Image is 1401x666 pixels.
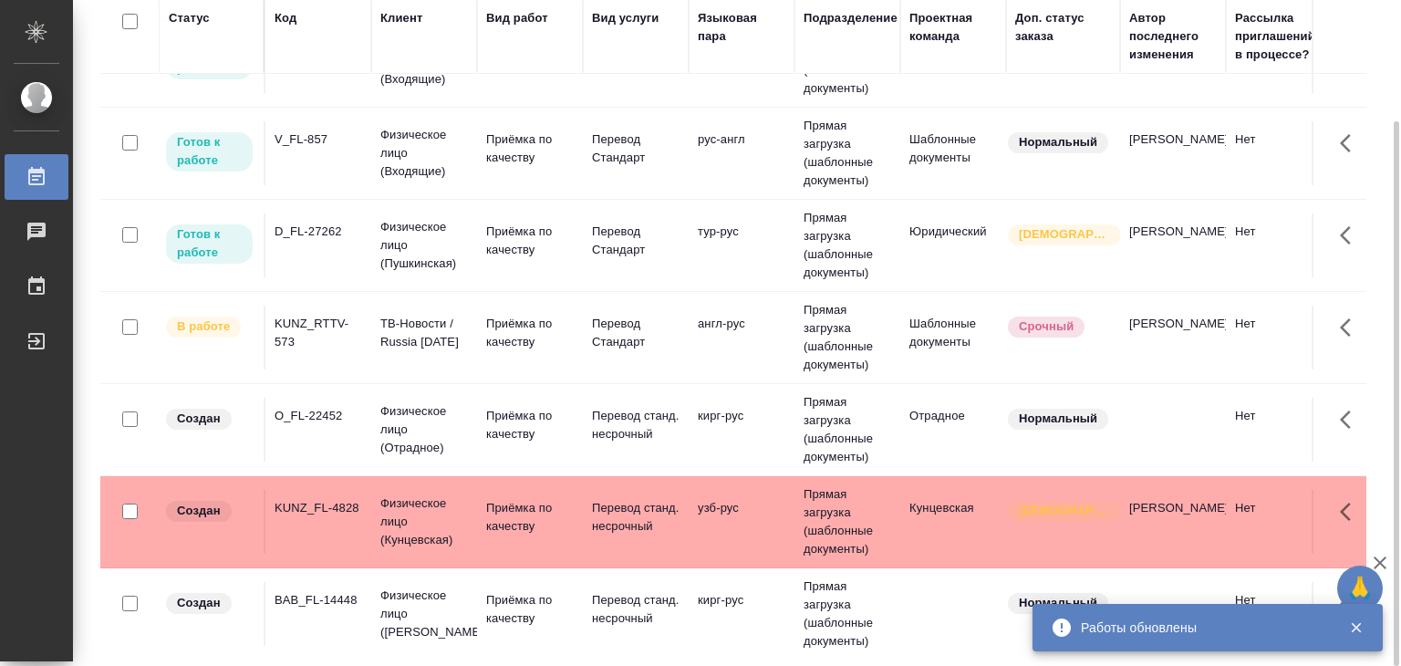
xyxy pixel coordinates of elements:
[486,9,548,27] div: Вид работ
[794,568,900,660] td: Прямая загрузка (шаблонные документы)
[794,200,900,291] td: Прямая загрузка (шаблонные документы)
[275,407,362,425] div: O_FL-22452
[177,317,230,336] p: В работе
[794,384,900,475] td: Прямая загрузка (шаблонные документы)
[164,407,254,432] div: Заказ еще не согласован с клиентом, искать исполнителей рано
[1120,121,1226,185] td: [PERSON_NAME]
[689,490,794,554] td: узб-рус
[1081,619,1322,637] div: Работы обновлены
[689,582,794,646] td: кирг-рус
[1019,594,1097,612] p: Нормальный
[380,218,468,273] p: Физическое лицо (Пушкинская)
[900,213,1006,277] td: Юридический
[689,398,794,462] td: кирг-рус
[592,223,680,259] p: Перевод Стандарт
[486,407,574,443] p: Приёмка по качеству
[380,402,468,457] p: Физическое лицо (Отрадное)
[1226,306,1332,369] td: Нет
[1337,566,1383,611] button: 🙏
[592,315,680,351] p: Перевод Стандарт
[592,591,680,628] p: Перевод станд. несрочный
[1226,398,1332,462] td: Нет
[1329,490,1373,534] button: Здесь прячутся важные кнопки
[486,315,574,351] p: Приёмка по качеству
[1120,490,1226,554] td: [PERSON_NAME]
[592,407,680,443] p: Перевод станд. несрочный
[900,306,1006,369] td: Шаблонные документы
[169,9,210,27] div: Статус
[1235,9,1323,64] div: Рассылка приглашений в процессе?
[592,130,680,167] p: Перевод Стандарт
[804,9,898,27] div: Подразделение
[1344,569,1375,608] span: 🙏
[164,499,254,524] div: Заказ еще не согласован с клиентом, искать исполнителей рано
[275,9,296,27] div: Код
[794,108,900,199] td: Прямая загрузка (шаблонные документы)
[275,315,362,351] div: KUNZ_RTTV-573
[1129,9,1217,64] div: Автор последнего изменения
[900,121,1006,185] td: Шаблонные документы
[1019,410,1097,428] p: Нормальный
[909,9,997,46] div: Проектная команда
[177,410,221,428] p: Создан
[275,223,362,241] div: D_FL-27262
[177,502,221,520] p: Создан
[1015,9,1111,46] div: Доп. статус заказа
[1329,213,1373,257] button: Здесь прячутся важные кнопки
[1120,306,1226,369] td: [PERSON_NAME]
[689,213,794,277] td: тур-рус
[794,292,900,383] td: Прямая загрузка (шаблонные документы)
[275,130,362,149] div: V_FL-857
[900,490,1006,554] td: Кунцевская
[1329,398,1373,442] button: Здесь прячутся важные кнопки
[486,130,574,167] p: Приёмка по качеству
[1337,619,1375,636] button: Закрыть
[164,315,254,339] div: Исполнитель выполняет работу
[380,126,468,181] p: Физическое лицо (Входящие)
[380,494,468,549] p: Физическое лицо (Кунцевская)
[1019,317,1074,336] p: Срочный
[1226,582,1332,646] td: Нет
[380,9,422,27] div: Клиент
[1120,213,1226,277] td: [PERSON_NAME]
[486,591,574,628] p: Приёмка по качеству
[592,9,659,27] div: Вид услуги
[380,315,468,351] p: ТВ-Новости / Russia [DATE]
[177,133,242,170] p: Готов к работе
[689,121,794,185] td: рус-англ
[698,9,785,46] div: Языковая пара
[1329,306,1373,349] button: Здесь прячутся важные кнопки
[164,591,254,616] div: Заказ еще не согласован с клиентом, искать исполнителей рано
[380,587,468,641] p: Физическое лицо ([PERSON_NAME])
[592,499,680,536] p: Перевод станд. несрочный
[1019,502,1110,520] p: [DEMOGRAPHIC_DATA]
[275,591,362,609] div: BAB_FL-14448
[177,594,221,612] p: Создан
[275,499,362,517] div: KUNZ_FL-4828
[1226,121,1332,185] td: Нет
[1329,121,1373,165] button: Здесь прячутся важные кнопки
[900,398,1006,462] td: Отрадное
[689,306,794,369] td: англ-рус
[794,476,900,567] td: Прямая загрузка (шаблонные документы)
[1226,213,1332,277] td: Нет
[164,223,254,265] div: Исполнитель может приступить к работе
[177,225,242,262] p: Готов к работе
[1019,225,1110,244] p: [DEMOGRAPHIC_DATA]
[164,130,254,173] div: Исполнитель может приступить к работе
[1226,490,1332,554] td: Нет
[486,223,574,259] p: Приёмка по качеству
[486,499,574,536] p: Приёмка по качеству
[1019,133,1097,151] p: Нормальный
